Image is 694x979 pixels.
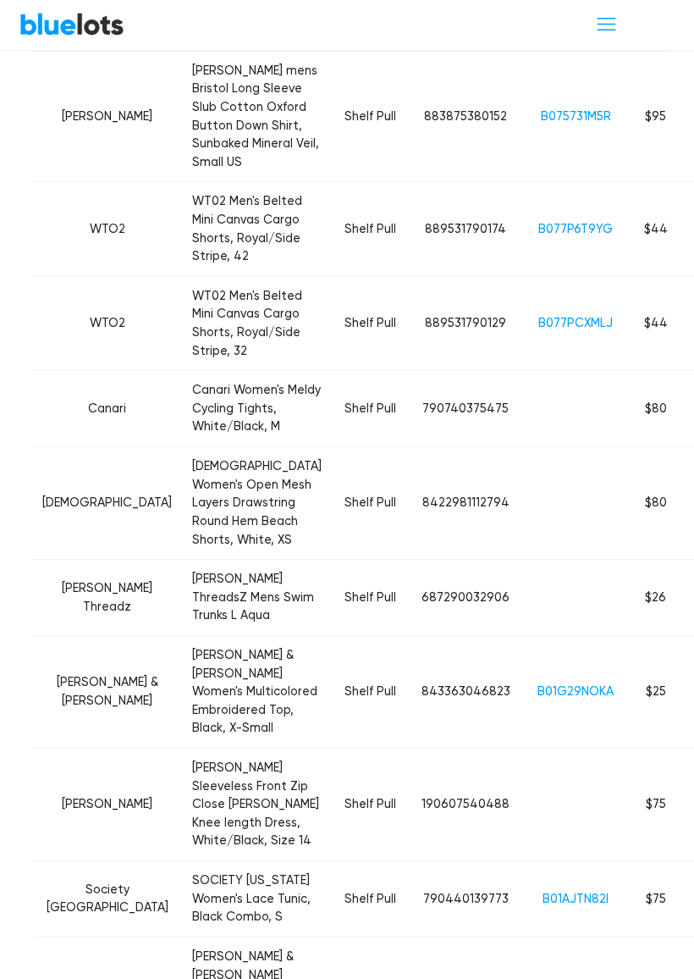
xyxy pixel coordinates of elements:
td: [PERSON_NAME] [32,52,182,183]
td: WT02 Men's Belted Mini Canvas Cargo Shorts, Royal/Side Stripe, 42 [182,183,332,277]
td: [PERSON_NAME] Threadz [32,561,182,637]
td: 8422981112794 [409,448,522,561]
td: Canari Women's Meldy Cycling Tights, White/Black, M [182,372,332,448]
td: $26 [629,561,682,637]
td: Shelf Pull [332,448,409,561]
td: WTO2 [32,183,182,277]
td: 687290032906 [409,561,522,637]
td: $80 [629,372,682,448]
td: 889531790174 [409,183,522,277]
td: $44 [629,277,682,371]
td: 790740375475 [409,372,522,448]
td: [DEMOGRAPHIC_DATA] Women's Open Mesh Layers Drawstring Round Hem Beach Shorts, White, XS [182,448,332,561]
td: [PERSON_NAME] & [PERSON_NAME] [32,636,182,749]
td: Shelf Pull [332,183,409,277]
a: B01AJTN82I [543,893,609,907]
td: WTO2 [32,277,182,371]
td: Shelf Pull [332,862,409,938]
td: $95 [629,52,682,183]
td: WT02 Men's Belted Mini Canvas Cargo Shorts, Royal/Side Stripe, 32 [182,277,332,371]
a: B01G29NOKA [537,685,614,700]
td: Shelf Pull [332,277,409,371]
td: 190607540488 [409,749,522,862]
td: [PERSON_NAME] Sleeveless Front Zip Close [PERSON_NAME] Knee length Dress, White/Black, Size 14 [182,749,332,862]
td: $80 [629,448,682,561]
td: 883875380152 [409,52,522,183]
td: Society [GEOGRAPHIC_DATA] [32,862,182,938]
td: 790440139773 [409,862,522,938]
td: Canari [32,372,182,448]
td: Shelf Pull [332,52,409,183]
td: [PERSON_NAME] mens Bristol Long Sleeve Slub Cotton Oxford Button Down Shirt, Sunbaked Mineral Vei... [182,52,332,183]
a: B077P6T9YG [538,223,613,237]
td: SOCIETY [US_STATE] Women's Lace Tunic, Black Combo, S [182,862,332,938]
td: 843363046823 [409,636,522,749]
td: Shelf Pull [332,636,409,749]
td: $75 [629,749,682,862]
td: [PERSON_NAME] ThreadsZ Mens Swim Trunks L Aqua [182,561,332,637]
td: $25 [629,636,682,749]
td: Shelf Pull [332,749,409,862]
button: Toggle navigation [584,9,629,41]
td: Shelf Pull [332,372,409,448]
td: [PERSON_NAME] [32,749,182,862]
td: $75 [629,862,682,938]
td: $44 [629,183,682,277]
a: B075731M5R [541,110,611,124]
a: B077PCXMLJ [538,317,613,331]
a: BlueLots [19,13,124,37]
td: 889531790129 [409,277,522,371]
td: [DEMOGRAPHIC_DATA] [32,448,182,561]
td: [PERSON_NAME] & [PERSON_NAME] Women's Multicolored Embroidered Top, Black, X-Small [182,636,332,749]
td: Shelf Pull [332,561,409,637]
